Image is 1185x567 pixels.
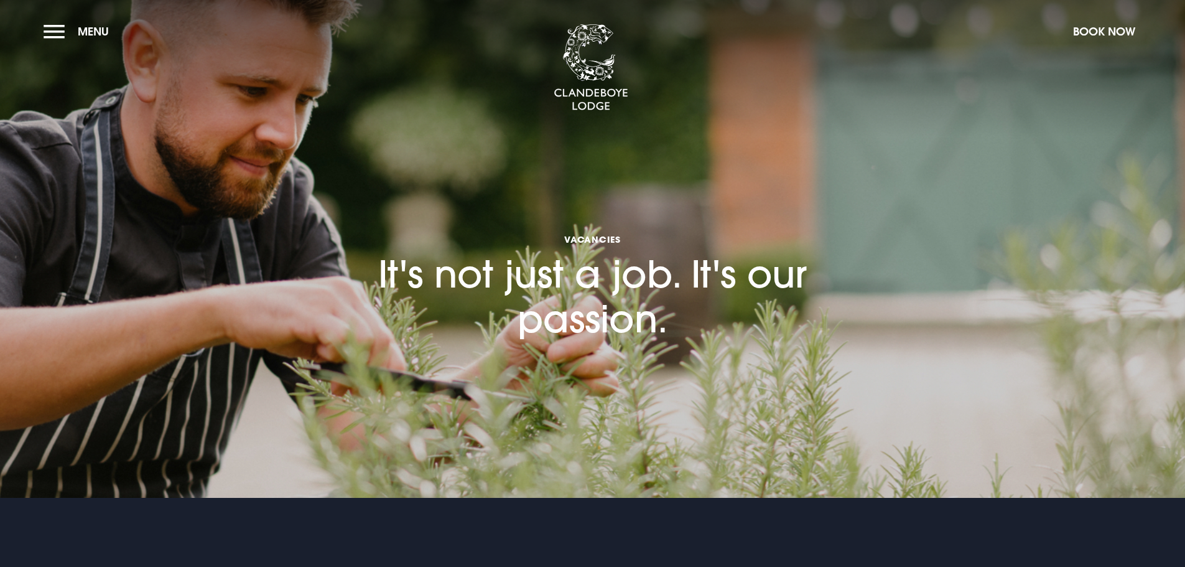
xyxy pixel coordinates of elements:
span: Menu [78,24,109,39]
button: Menu [44,18,115,45]
span: Vacancies [344,233,842,245]
h1: It's not just a job. It's our passion. [344,163,842,341]
img: Clandeboye Lodge [554,24,628,111]
button: Book Now [1067,18,1141,45]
